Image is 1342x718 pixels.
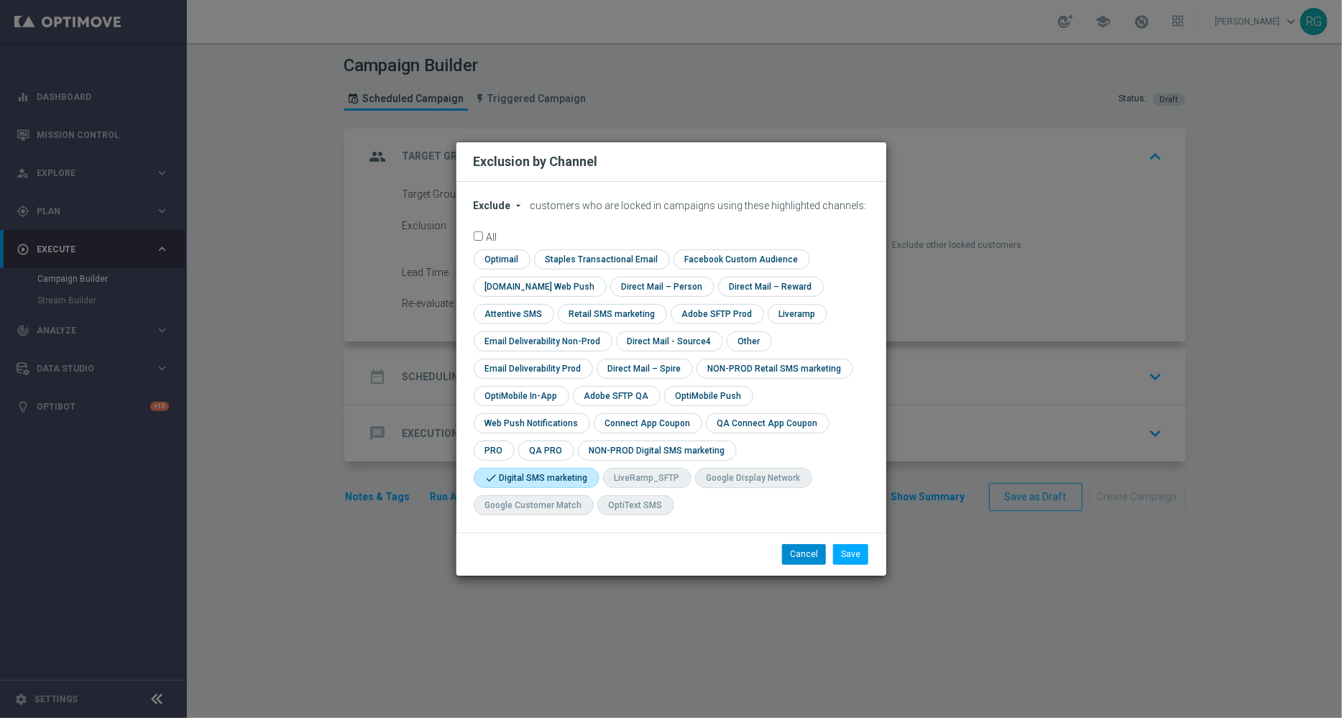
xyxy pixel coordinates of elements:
[474,153,598,170] h2: Exclusion by Channel
[833,544,868,564] button: Save
[615,472,680,484] div: LiveRamp_SFTP
[487,231,497,241] label: All
[707,472,801,484] div: Google Display Network
[474,200,869,212] div: customers who are locked in campaigns using these highlighted channels:
[474,200,511,211] span: Exclude
[513,200,525,211] i: arrow_drop_down
[474,200,528,212] button: Exclude arrow_drop_down
[782,544,826,564] button: Cancel
[485,500,582,512] div: Google Customer Match
[609,500,663,512] div: OptiText SMS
